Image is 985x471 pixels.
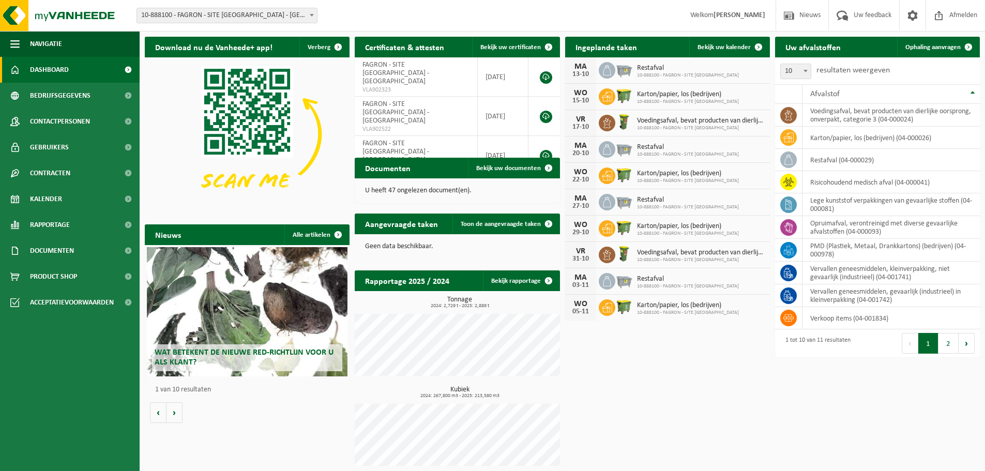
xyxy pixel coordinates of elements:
[637,99,739,105] span: 10-888100 - FAGRON - SITE [GEOGRAPHIC_DATA]
[570,221,591,229] div: WO
[689,37,769,57] a: Bekijk uw kalender
[137,8,317,23] span: 10-888100 - FAGRON - SITE BORNEM - BORNEM
[781,64,811,79] span: 10
[637,178,739,184] span: 10-888100 - FAGRON - SITE [GEOGRAPHIC_DATA]
[802,307,980,329] td: verkoop items (04-001834)
[362,125,469,133] span: VLA902522
[615,113,633,131] img: WB-0060-HPE-GN-50
[362,86,469,94] span: VLA902323
[365,243,549,250] p: Geen data beschikbaar.
[478,57,529,97] td: [DATE]
[355,37,454,57] h2: Certificaten & attesten
[570,282,591,289] div: 03-11
[698,44,751,51] span: Bekijk uw kalender
[155,386,344,393] p: 1 van 10 resultaten
[637,90,739,99] span: Karton/papier, los (bedrijven)
[483,270,559,291] a: Bekijk rapportage
[637,117,765,125] span: Voedingsafval, bevat producten van dierlijke oorsprong, onverpakt, categorie 3
[145,224,191,245] h2: Nieuws
[615,271,633,289] img: WB-2500-GAL-GY-04
[155,348,334,367] span: Wat betekent de nieuwe RED-richtlijn voor u als klant?
[365,187,549,194] p: U heeft 47 ongelezen document(en).
[637,125,765,131] span: 10-888100 - FAGRON - SITE [GEOGRAPHIC_DATA]
[30,264,77,290] span: Product Shop
[802,149,980,171] td: restafval (04-000029)
[570,124,591,131] div: 17-10
[478,97,529,136] td: [DATE]
[637,204,739,210] span: 10-888100 - FAGRON - SITE [GEOGRAPHIC_DATA]
[802,216,980,239] td: opruimafval, verontreinigd met diverse gevaarlijke afvalstoffen (04-000093)
[615,192,633,210] img: WB-2500-GAL-GY-04
[570,63,591,71] div: MA
[570,71,591,78] div: 13-10
[905,44,961,51] span: Ophaling aanvragen
[714,11,765,19] strong: [PERSON_NAME]
[166,402,183,423] button: Volgende
[30,212,70,238] span: Rapportage
[308,44,330,51] span: Verberg
[637,257,765,263] span: 10-888100 - FAGRON - SITE [GEOGRAPHIC_DATA]
[570,274,591,282] div: MA
[637,275,739,283] span: Restafval
[570,142,591,150] div: MA
[637,196,739,204] span: Restafval
[802,193,980,216] td: lege kunststof verpakkingen van gevaarlijke stoffen (04-000081)
[637,249,765,257] span: Voedingsafval, bevat producten van dierlijke oorsprong, onverpakt, categorie 3
[480,44,541,51] span: Bekijk uw certificaten
[802,262,980,284] td: vervallen geneesmiddelen, kleinverpakking, niet gevaarlijk (industrieel) (04-001741)
[570,150,591,157] div: 20-10
[360,386,559,399] h3: Kubiek
[468,158,559,178] a: Bekijk uw documenten
[637,283,739,290] span: 10-888100 - FAGRON - SITE [GEOGRAPHIC_DATA]
[150,402,166,423] button: Vorige
[360,303,559,309] span: 2024: 2,729 t - 2025: 2,889 t
[360,296,559,309] h3: Tonnage
[615,87,633,104] img: WB-1100-HPE-GN-50
[355,270,460,291] h2: Rapportage 2025 / 2024
[570,300,591,308] div: WO
[637,151,739,158] span: 10-888100 - FAGRON - SITE [GEOGRAPHIC_DATA]
[472,37,559,57] a: Bekijk uw certificaten
[802,284,980,307] td: vervallen geneesmiddelen, gevaarlijk (industrieel) in kleinverpakking (04-001742)
[615,166,633,184] img: WB-1100-HPE-GN-50
[570,89,591,97] div: WO
[30,83,90,109] span: Bedrijfsgegevens
[570,255,591,263] div: 31-10
[816,66,890,74] label: resultaten weergeven
[570,308,591,315] div: 05-11
[918,333,938,354] button: 1
[938,333,959,354] button: 2
[30,186,62,212] span: Kalender
[615,60,633,78] img: WB-2500-GAL-GY-04
[570,247,591,255] div: VR
[802,239,980,262] td: PMD (Plastiek, Metaal, Drankkartons) (bedrijven) (04-000978)
[570,203,591,210] div: 27-10
[615,140,633,157] img: WB-2500-GAL-GY-04
[30,109,90,134] span: Contactpersonen
[637,231,739,237] span: 10-888100 - FAGRON - SITE [GEOGRAPHIC_DATA]
[452,214,559,234] a: Toon de aangevraagde taken
[30,134,69,160] span: Gebruikers
[637,143,739,151] span: Restafval
[145,37,283,57] h2: Download nu de Vanheede+ app!
[284,224,348,245] a: Alle artikelen
[810,90,840,98] span: Afvalstof
[570,229,591,236] div: 29-10
[478,136,529,175] td: [DATE]
[30,290,114,315] span: Acceptatievoorwaarden
[476,165,541,172] span: Bekijk uw documenten
[360,393,559,399] span: 2024: 267,800 m3 - 2025: 213,580 m3
[637,301,739,310] span: Karton/papier, los (bedrijven)
[565,37,647,57] h2: Ingeplande taken
[615,298,633,315] img: WB-1100-HPE-GN-50
[637,222,739,231] span: Karton/papier, los (bedrijven)
[615,245,633,263] img: WB-0060-HPE-GN-50
[637,310,739,316] span: 10-888100 - FAGRON - SITE [GEOGRAPHIC_DATA]
[362,140,429,164] span: FAGRON - SITE [GEOGRAPHIC_DATA] - [GEOGRAPHIC_DATA]
[637,72,739,79] span: 10-888100 - FAGRON - SITE [GEOGRAPHIC_DATA]
[570,168,591,176] div: WO
[147,247,347,376] a: Wat betekent de nieuwe RED-richtlijn voor u als klant?
[30,160,70,186] span: Contracten
[959,333,975,354] button: Next
[802,104,980,127] td: voedingsafval, bevat producten van dierlijke oorsprong, onverpakt, categorie 3 (04-000024)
